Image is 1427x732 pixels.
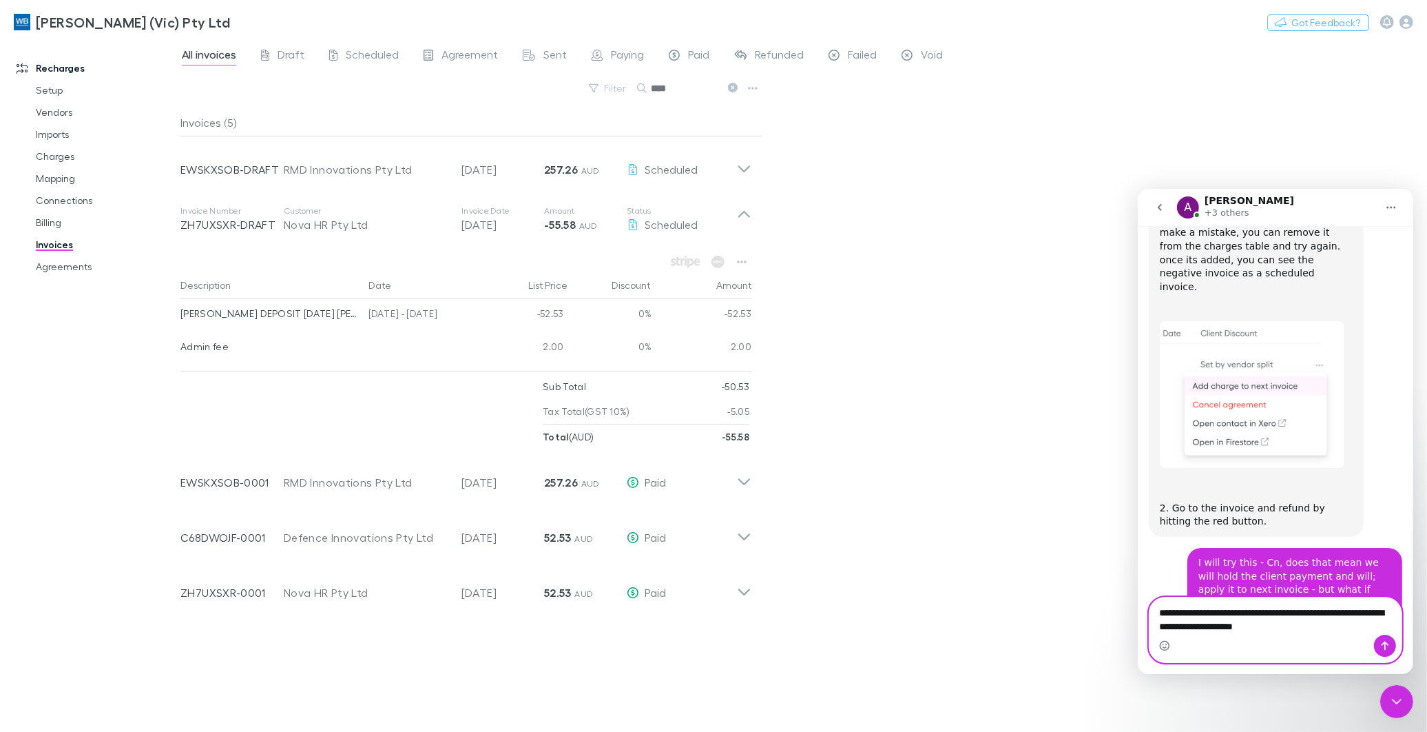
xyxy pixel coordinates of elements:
span: Available when invoice is finalised [667,252,704,272]
div: Nova HR Pty Ltd [284,584,448,601]
div: 2. Go to the invoice and refund by hitting the red button. [22,286,215,340]
div: Invoice NumberZH7UXSXR-DRAFTCustomerNova HR Pty LtdInvoice Date[DATE]Amount-55.58 AUDStatusScheduled [169,192,762,247]
a: Billing [22,212,189,234]
a: Mapping [22,167,189,190]
span: Agreement [441,48,498,65]
iframe: Intercom live chat [1138,189,1413,674]
p: [DATE] [461,161,544,178]
span: AUD [574,533,593,544]
div: [PERSON_NAME] DEPOSIT [DATE] [PERSON_NAME]-[DATE] [180,299,357,328]
span: Refunded [755,48,804,65]
a: Charges [22,145,189,167]
a: Vendors [22,101,189,123]
span: Sent [543,48,567,65]
a: Agreements [22,256,189,278]
div: I will try this - Cn, does that mean we will hold the client payment and will; apply it to next i... [61,367,253,421]
span: AUD [574,589,593,599]
p: -5.05 [727,399,749,424]
span: Void [921,48,943,65]
p: [DATE] [461,216,544,233]
div: 2.00 [652,332,752,365]
p: Amount [544,205,627,216]
iframe: Intercom live chat [1380,685,1413,718]
div: Ivie says… [11,359,264,431]
span: Draft [278,48,304,65]
p: C68DWOJF-0001 [180,529,284,546]
button: Got Feedback? [1267,14,1369,31]
span: Scheduled [645,218,698,231]
p: Sub Total [543,374,586,399]
p: [DATE] [461,529,544,546]
a: Imports [22,123,189,145]
a: Invoices [22,234,189,256]
textarea: Message… [12,409,264,446]
p: ( AUD ) [543,425,594,449]
span: AUD [581,478,600,489]
span: Available when invoice is finalised [708,252,728,272]
p: Status [627,205,737,216]
p: EWSKXSOB-DRAFT [180,161,284,178]
div: 2.00 [487,332,570,365]
strong: Total [543,431,569,443]
strong: 52.53 [544,586,572,600]
div: Admin fee [180,332,357,361]
strong: -55.58 [544,218,576,232]
div: RMD Innovations Pty Ltd [284,161,448,178]
strong: 257.26 [544,163,578,176]
span: Paid [688,48,709,65]
a: Setup [22,79,189,101]
strong: 52.53 [544,531,572,545]
span: Paid [645,531,666,544]
strong: 257.26 [544,476,578,489]
p: [DATE] [461,584,544,601]
span: Scheduled [645,163,698,176]
p: ZH7UXSXR-DRAFT [180,216,284,233]
div: RMD Innovations Pty Ltd [284,474,448,491]
p: -50.53 [722,374,749,399]
span: Failed [848,48,877,65]
span: Paying [611,48,644,65]
div: -52.53 [487,299,570,332]
div: EWSKXSOB-DRAFTRMD Innovations Pty Ltd[DATE]257.26 AUDScheduled [169,136,762,192]
p: ZH7UXSXR-0001 [180,584,284,601]
img: William Buck (Vic) Pty Ltd's Logo [14,14,30,30]
span: Paid [645,586,666,599]
button: Filter [582,80,634,96]
button: Emoji picker [21,451,32,462]
p: Customer [284,205,448,216]
div: -52.53 [652,299,752,332]
div: C68DWOJF-0001Defence Innovations Pty Ltd[DATE]52.53 AUDPaid [169,505,762,560]
button: Send a message… [236,446,258,468]
a: Recharges [3,57,189,79]
p: Tax Total (GST 10%) [543,399,630,424]
a: [PERSON_NAME] (Vic) Pty Ltd [6,6,238,39]
strong: -55.58 [722,431,749,443]
p: Invoice Date [461,205,544,216]
a: Connections [22,190,189,212]
h3: [PERSON_NAME] (Vic) Pty Ltd [36,14,230,30]
span: All invoices [182,48,236,65]
p: EWSKXSOB-0001 [180,474,284,491]
p: [DATE] [461,474,544,491]
div: Nova HR Pty Ltd [284,216,448,233]
span: AUD [579,221,598,231]
div: [DATE] - [DATE] [363,299,487,332]
span: Paid [645,476,666,489]
div: Defence Innovations Pty Ltd [284,529,448,546]
div: 0% [570,299,652,332]
div: EWSKXSOB-0001RMD Innovations Pty Ltd[DATE]257.26 AUDPaid [169,449,762,505]
div: I will try this - Cn, does that mean we will hold the client payment and will; apply it to next i... [50,359,264,429]
div: 0% [570,332,652,365]
div: ZH7UXSXR-0001Nova HR Pty Ltd[DATE]52.53 AUDPaid [169,560,762,615]
span: AUD [581,165,600,176]
span: Scheduled [346,48,399,65]
p: Invoice Number [180,205,284,216]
